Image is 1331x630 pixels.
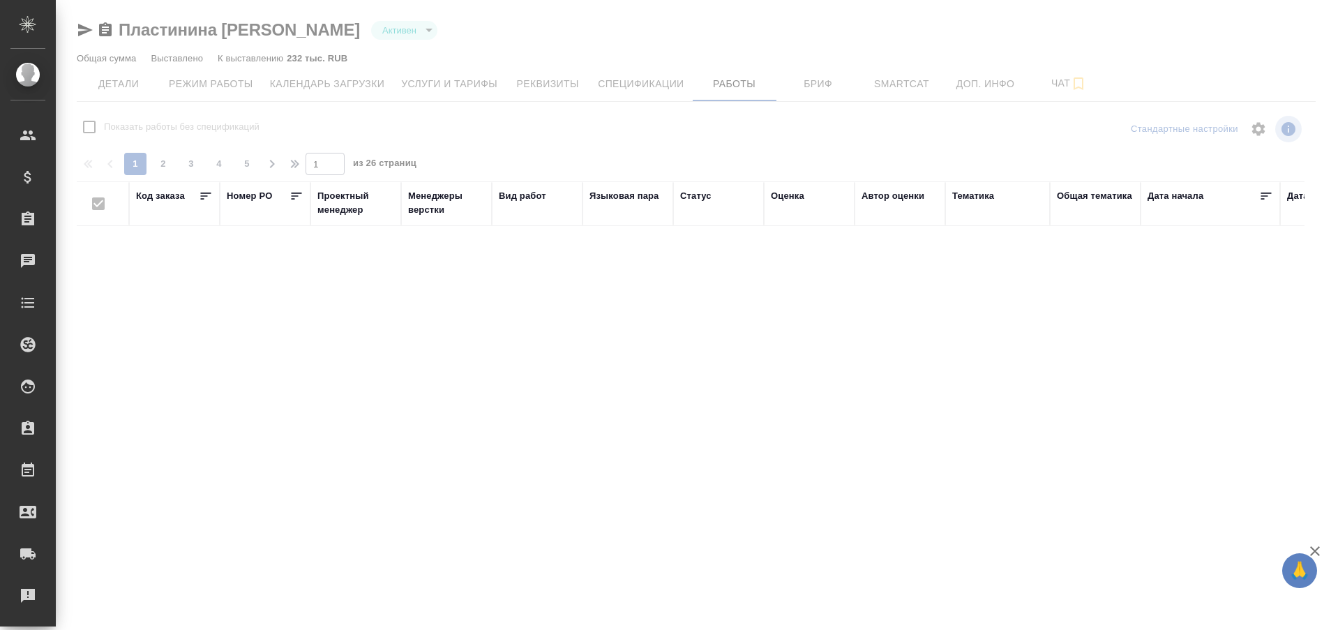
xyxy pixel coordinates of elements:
[1148,189,1203,203] div: Дата начала
[317,189,394,217] div: Проектный менеджер
[589,189,659,203] div: Языковая пара
[408,189,485,217] div: Менеджеры верстки
[680,189,712,203] div: Статус
[227,189,272,203] div: Номер PO
[1288,556,1311,585] span: 🙏
[1282,553,1317,588] button: 🙏
[499,189,546,203] div: Вид работ
[771,189,804,203] div: Оценка
[862,189,924,203] div: Автор оценки
[952,189,994,203] div: Тематика
[1057,189,1132,203] div: Общая тематика
[136,189,185,203] div: Код заказа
